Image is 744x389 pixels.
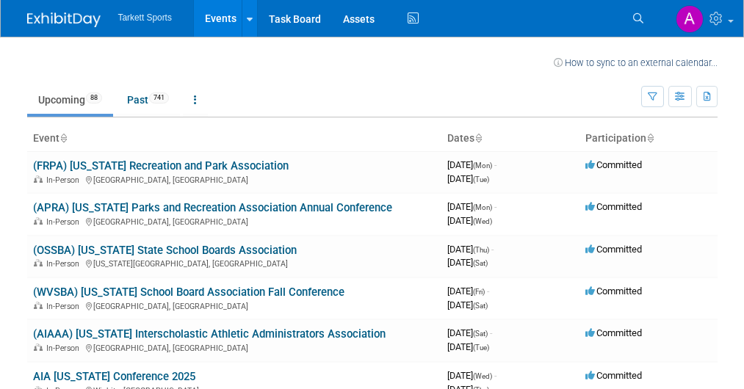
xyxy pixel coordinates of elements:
th: Participation [579,126,718,151]
span: Committed [585,244,642,255]
img: In-Person Event [34,343,43,351]
span: [DATE] [447,370,496,381]
span: In-Person [46,259,84,269]
div: [GEOGRAPHIC_DATA], [GEOGRAPHIC_DATA] [33,215,436,227]
div: [US_STATE][GEOGRAPHIC_DATA], [GEOGRAPHIC_DATA] [33,257,436,269]
span: In-Person [46,343,84,353]
span: [DATE] [447,286,489,297]
span: 741 [149,92,169,103]
span: Tarkett Sports [118,12,172,23]
span: Committed [585,159,642,170]
span: [DATE] [447,215,492,226]
a: (APRA) [US_STATE] Parks and Recreation Association Annual Conference [33,201,392,214]
a: (OSSBA) [US_STATE] State School Boards Association [33,244,297,257]
th: Dates [441,126,579,151]
span: Committed [585,327,642,338]
a: Upcoming88 [27,86,113,114]
a: Sort by Event Name [59,132,67,144]
a: Sort by Start Date [474,132,482,144]
span: - [494,370,496,381]
span: In-Person [46,217,84,227]
span: [DATE] [447,299,488,310]
a: How to sync to an external calendar... [554,57,718,68]
span: (Tue) [473,343,489,352]
a: Past741 [116,86,180,114]
span: Committed [585,370,642,381]
div: [GEOGRAPHIC_DATA], [GEOGRAPHIC_DATA] [33,299,436,311]
a: (WVSBA) [US_STATE] School Board Association Fall Conference [33,286,344,299]
span: (Wed) [473,372,492,380]
img: In-Person Event [34,302,43,309]
span: - [490,327,492,338]
span: (Sat) [473,302,488,310]
span: (Thu) [473,246,489,254]
a: AIA [US_STATE] Conference 2025 [33,370,195,383]
span: [DATE] [447,173,489,184]
span: Committed [585,201,642,212]
span: - [494,159,496,170]
span: (Tue) [473,175,489,183]
span: (Sat) [473,259,488,267]
span: In-Person [46,302,84,311]
a: Sort by Participation Type [646,132,654,144]
span: [DATE] [447,201,496,212]
span: - [494,201,496,212]
span: (Wed) [473,217,492,225]
img: In-Person Event [34,217,43,225]
span: (Sat) [473,330,488,338]
span: (Mon) [473,161,492,170]
span: - [487,286,489,297]
span: [DATE] [447,327,492,338]
span: (Fri) [473,288,485,296]
img: In-Person Event [34,175,43,183]
img: Adam Winnicky [676,5,704,33]
span: [DATE] [447,257,488,268]
img: In-Person Event [34,259,43,266]
a: (FRPA) [US_STATE] Recreation and Park Association [33,159,289,172]
div: [GEOGRAPHIC_DATA], [GEOGRAPHIC_DATA] [33,173,436,185]
span: Committed [585,286,642,297]
span: - [491,244,494,255]
div: [GEOGRAPHIC_DATA], [GEOGRAPHIC_DATA] [33,341,436,353]
img: ExhibitDay [27,12,101,27]
span: [DATE] [447,159,496,170]
span: [DATE] [447,244,494,255]
a: (AIAAA) [US_STATE] Interscholastic Athletic Administrators Association [33,327,386,341]
span: In-Person [46,175,84,185]
th: Event [27,126,441,151]
span: [DATE] [447,341,489,352]
span: (Mon) [473,203,492,211]
span: 88 [86,92,102,103]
